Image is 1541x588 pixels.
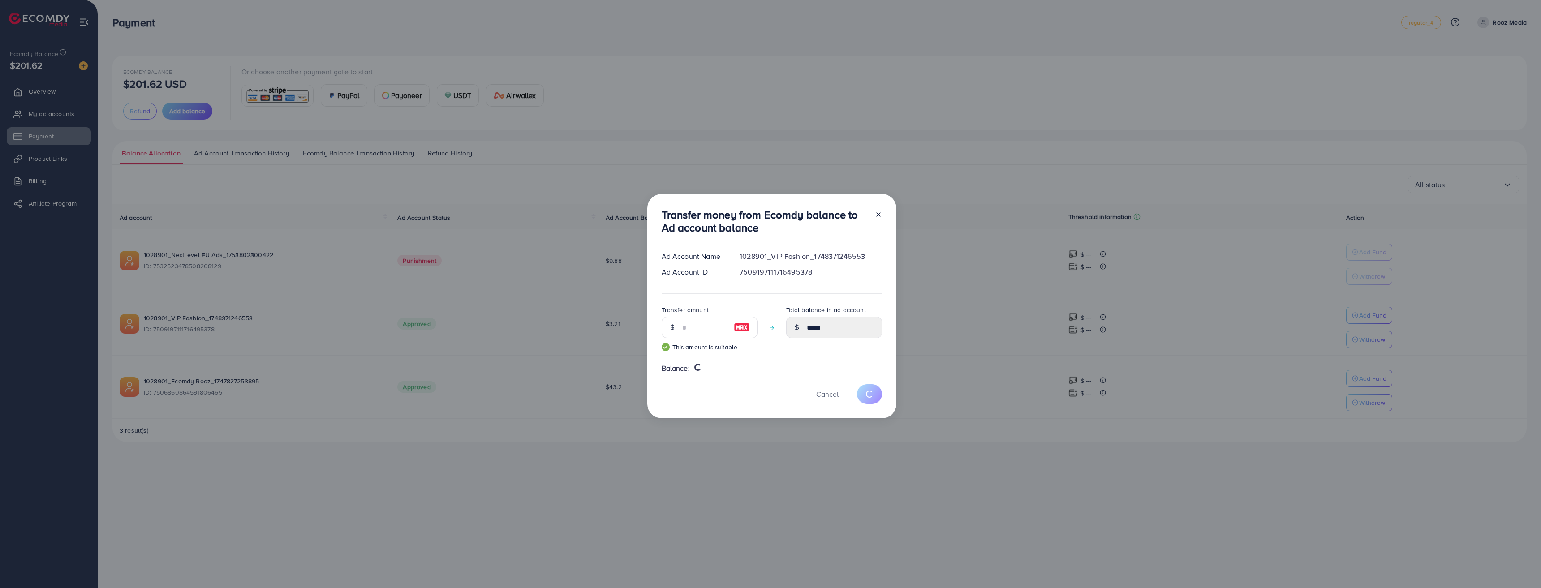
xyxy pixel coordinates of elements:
[1503,548,1534,581] iframe: Chat
[654,251,733,262] div: Ad Account Name
[734,322,750,333] img: image
[662,208,868,234] h3: Transfer money from Ecomdy balance to Ad account balance
[662,343,758,352] small: This amount is suitable
[662,305,709,314] label: Transfer amount
[654,267,733,277] div: Ad Account ID
[662,343,670,351] img: guide
[732,251,889,262] div: 1028901_VIP Fashion_1748371246553
[786,305,866,314] label: Total balance in ad account
[816,389,839,399] span: Cancel
[732,267,889,277] div: 7509197111716495378
[662,363,690,373] span: Balance:
[805,384,850,403] button: Cancel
